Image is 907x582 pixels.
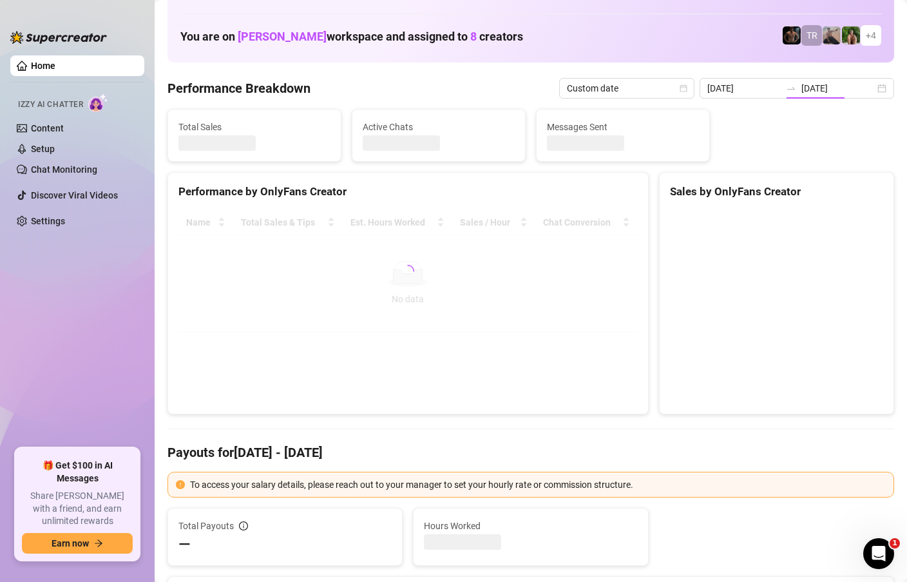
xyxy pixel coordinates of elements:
span: 1 [890,538,900,548]
button: Earn nowarrow-right [22,533,133,554]
span: Hours Worked [424,519,637,533]
span: exclamation-circle [176,480,185,489]
span: + 4 [866,28,876,43]
span: Share [PERSON_NAME] with a friend, and earn unlimited rewards [22,490,133,528]
span: — [178,534,191,555]
h4: Performance Breakdown [167,79,310,97]
span: Earn now [52,538,89,548]
span: TR [807,28,817,43]
img: LC [823,26,841,44]
img: logo-BBDzfeDw.svg [10,31,107,44]
img: Trent [783,26,801,44]
span: arrow-right [94,539,103,548]
h1: You are on workspace and assigned to creators [180,30,523,44]
img: Nathaniel [842,26,860,44]
span: Custom date [567,79,687,98]
span: loading [400,263,416,279]
a: Discover Viral Videos [31,190,118,200]
span: 🎁 Get $100 in AI Messages [22,460,133,485]
img: AI Chatter [88,93,108,112]
span: to [786,83,796,93]
a: Settings [31,216,65,226]
span: Active Chats [363,120,515,134]
span: swap-right [786,83,796,93]
h4: Payouts for [DATE] - [DATE] [167,443,894,461]
input: Start date [707,81,781,95]
div: To access your salary details, please reach out to your manager to set your hourly rate or commis... [190,478,886,492]
span: [PERSON_NAME] [238,30,327,43]
a: Content [31,123,64,133]
div: Performance by OnlyFans Creator [178,183,638,200]
input: End date [801,81,875,95]
span: Izzy AI Chatter [18,99,83,111]
a: Home [31,61,55,71]
span: calendar [680,84,687,92]
iframe: Intercom live chat [863,538,894,569]
span: info-circle [239,521,248,530]
span: 8 [470,30,477,43]
a: Chat Monitoring [31,164,97,175]
a: Setup [31,144,55,154]
span: Messages Sent [547,120,699,134]
span: Total Sales [178,120,330,134]
div: Sales by OnlyFans Creator [670,183,883,200]
span: Total Payouts [178,519,234,533]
